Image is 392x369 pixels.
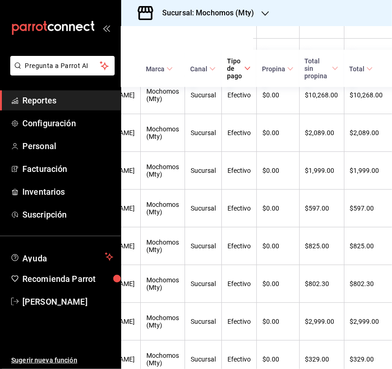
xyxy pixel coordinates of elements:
[262,65,293,73] span: Propina
[350,91,383,99] div: $10,268.00
[262,167,293,174] div: $0.00
[350,355,383,363] div: $329.00
[191,355,216,363] div: Sucursal
[191,167,216,174] div: Sucursal
[227,280,251,287] div: Efectivo
[146,125,179,140] div: Mochomos (Mty)
[25,61,100,71] span: Pregunta a Parrot AI
[146,201,179,216] div: Mochomos (Mty)
[227,91,251,99] div: Efectivo
[191,242,216,250] div: Sucursal
[191,318,216,325] div: Sucursal
[146,163,179,178] div: Mochomos (Mty)
[22,140,113,152] span: Personal
[22,251,101,262] span: Ayuda
[305,91,338,99] div: $10,268.00
[155,7,254,19] h3: Sucursal: Mochomos (Mty)
[305,129,338,137] div: $2,089.00
[227,167,251,174] div: Efectivo
[227,355,251,363] div: Efectivo
[305,167,338,174] div: $1,999.00
[305,242,338,250] div: $825.00
[146,65,172,73] span: Marca
[227,57,251,80] span: Tipo de pago
[262,205,293,212] div: $0.00
[262,242,293,250] div: $0.00
[262,280,293,287] div: $0.00
[350,242,383,250] div: $825.00
[22,208,113,221] span: Suscripción
[262,129,293,137] div: $0.00
[350,65,373,73] span: Total
[22,273,113,285] span: Recomienda Parrot
[227,242,251,250] div: Efectivo
[262,355,293,363] div: $0.00
[191,91,216,99] div: Sucursal
[262,318,293,325] div: $0.00
[227,129,251,137] div: Efectivo
[305,355,338,363] div: $329.00
[22,163,113,175] span: Facturación
[305,205,338,212] div: $597.00
[350,129,383,137] div: $2,089.00
[146,276,179,291] div: Mochomos (Mty)
[191,129,216,137] div: Sucursal
[22,295,113,308] span: [PERSON_NAME]
[227,205,251,212] div: Efectivo
[350,205,383,212] div: $597.00
[7,68,115,77] a: Pregunta a Parrot AI
[191,280,216,287] div: Sucursal
[262,91,293,99] div: $0.00
[350,280,383,287] div: $802.30
[146,88,179,102] div: Mochomos (Mty)
[146,314,179,329] div: Mochomos (Mty)
[10,56,115,75] button: Pregunta a Parrot AI
[350,318,383,325] div: $2,999.00
[22,117,113,130] span: Configuración
[11,355,113,365] span: Sugerir nueva función
[190,65,215,73] span: Canal
[305,318,338,325] div: $2,999.00
[305,57,338,80] span: Total sin propina
[146,352,179,367] div: Mochomos (Mty)
[22,94,113,107] span: Reportes
[191,205,216,212] div: Sucursal
[103,24,110,32] button: open_drawer_menu
[22,185,113,198] span: Inventarios
[227,318,251,325] div: Efectivo
[350,167,383,174] div: $1,999.00
[146,239,179,253] div: Mochomos (Mty)
[305,280,338,287] div: $802.30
